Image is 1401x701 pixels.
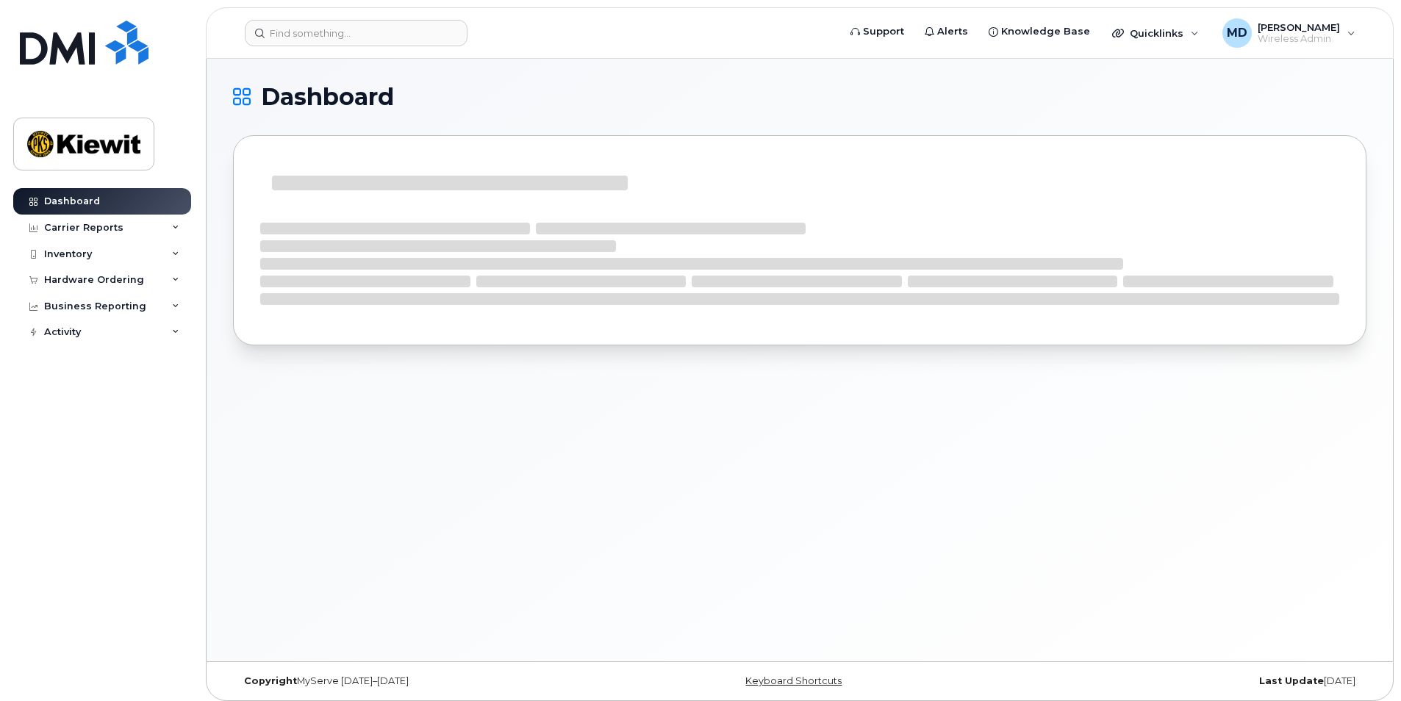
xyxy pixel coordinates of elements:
[1259,675,1324,686] strong: Last Update
[745,675,842,686] a: Keyboard Shortcuts
[233,675,611,687] div: MyServe [DATE]–[DATE]
[989,675,1366,687] div: [DATE]
[261,86,394,108] span: Dashboard
[244,675,297,686] strong: Copyright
